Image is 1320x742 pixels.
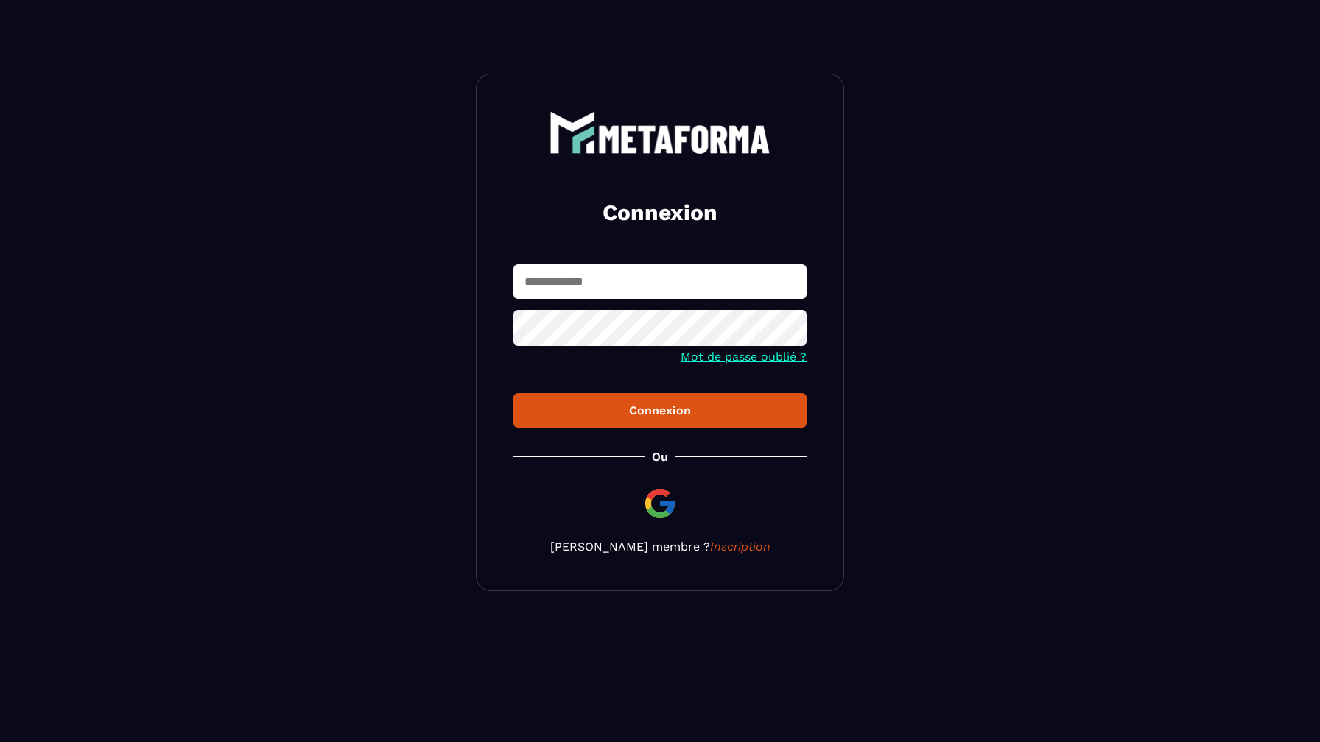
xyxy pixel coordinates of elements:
[513,111,807,154] a: logo
[525,403,795,417] div: Connexion
[710,540,770,554] a: Inscription
[513,393,807,428] button: Connexion
[531,198,789,227] h2: Connexion
[681,350,807,364] a: Mot de passe oublié ?
[642,486,678,521] img: google
[513,540,807,554] p: [PERSON_NAME] membre ?
[652,450,668,464] p: Ou
[550,111,770,154] img: logo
